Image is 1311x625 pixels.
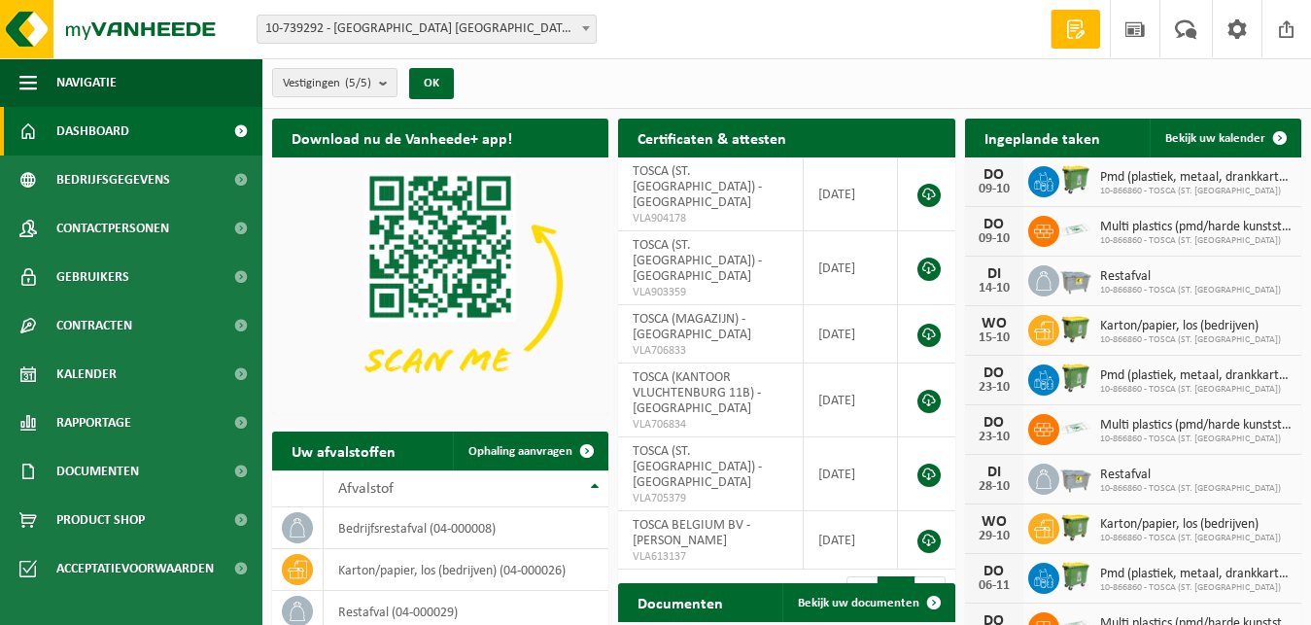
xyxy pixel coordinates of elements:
[1100,269,1281,285] span: Restafval
[782,583,953,622] a: Bekijk uw documenten
[1100,368,1292,384] span: Pmd (plastiek, metaal, drankkartons) (bedrijven)
[804,364,897,437] td: [DATE]
[272,68,397,97] button: Vestigingen(5/5)
[804,437,897,511] td: [DATE]
[633,343,788,359] span: VLA706833
[1100,483,1281,495] span: 10-866860 - TOSCA (ST. [GEOGRAPHIC_DATA])
[257,15,597,44] span: 10-739292 - TOSCA BELGIUM BV - SCHELLE
[1059,411,1092,444] img: LP-SK-00500-LPE-16
[56,399,131,447] span: Rapportage
[1100,220,1292,235] span: Multi plastics (pmd/harde kunststoffen/spanbanden/eps/folie naturel/folie gemeng...
[1059,312,1092,345] img: WB-1100-HPE-GN-50
[975,282,1014,295] div: 14-10
[975,217,1014,232] div: DO
[1059,362,1092,395] img: WB-0770-HPE-GN-50
[409,68,454,99] button: OK
[1100,334,1281,346] span: 10-866860 - TOSCA (ST. [GEOGRAPHIC_DATA])
[975,564,1014,579] div: DO
[804,511,897,570] td: [DATE]
[975,331,1014,345] div: 15-10
[633,417,788,433] span: VLA706834
[633,211,788,226] span: VLA904178
[975,431,1014,444] div: 23-10
[633,370,761,416] span: TOSCA (KANTOOR VLUCHTENBURG 11B) - [GEOGRAPHIC_DATA]
[1100,468,1281,483] span: Restafval
[56,301,132,350] span: Contracten
[1059,510,1092,543] img: WB-1100-HPE-GN-50
[345,77,371,89] count: (5/5)
[633,164,762,210] span: TOSCA (ST. [GEOGRAPHIC_DATA]) - [GEOGRAPHIC_DATA]
[1100,517,1281,533] span: Karton/papier, los (bedrijven)
[975,183,1014,196] div: 09-10
[56,544,214,593] span: Acceptatievoorwaarden
[975,232,1014,246] div: 09-10
[56,156,170,204] span: Bedrijfsgegevens
[633,549,788,565] span: VLA613137
[324,549,608,591] td: karton/papier, los (bedrijven) (04-000026)
[338,481,394,497] span: Afvalstof
[1100,434,1292,445] span: 10-866860 - TOSCA (ST. [GEOGRAPHIC_DATA])
[798,597,919,609] span: Bekijk uw documenten
[56,447,139,496] span: Documenten
[975,266,1014,282] div: DI
[1150,119,1299,157] a: Bekijk uw kalender
[975,465,1014,480] div: DI
[633,285,788,300] span: VLA903359
[975,480,1014,494] div: 28-10
[1059,262,1092,295] img: WB-2500-GAL-GY-01
[468,445,572,458] span: Ophaling aanvragen
[975,415,1014,431] div: DO
[56,496,145,544] span: Product Shop
[1059,213,1092,246] img: LP-SK-00500-LPE-16
[1100,235,1292,247] span: 10-866860 - TOSCA (ST. [GEOGRAPHIC_DATA])
[965,119,1120,156] h2: Ingeplande taken
[975,167,1014,183] div: DO
[633,312,751,342] span: TOSCA (MAGAZIJN) - [GEOGRAPHIC_DATA]
[283,69,371,98] span: Vestigingen
[1059,461,1092,494] img: WB-2500-GAL-GY-01
[975,365,1014,381] div: DO
[633,518,750,548] span: TOSCA BELGIUM BV - [PERSON_NAME]
[633,444,762,490] span: TOSCA (ST. [GEOGRAPHIC_DATA]) - [GEOGRAPHIC_DATA]
[56,253,129,301] span: Gebruikers
[618,583,742,621] h2: Documenten
[1059,163,1092,196] img: WB-0770-HPE-GN-50
[804,305,897,364] td: [DATE]
[1100,418,1292,434] span: Multi plastics (pmd/harde kunststoffen/spanbanden/eps/folie naturel/folie gemeng...
[453,432,606,470] a: Ophaling aanvragen
[975,579,1014,593] div: 06-11
[975,381,1014,395] div: 23-10
[1100,319,1281,334] span: Karton/papier, los (bedrijven)
[804,157,897,231] td: [DATE]
[56,204,169,253] span: Contactpersonen
[272,157,608,410] img: Download de VHEPlus App
[1100,582,1292,594] span: 10-866860 - TOSCA (ST. [GEOGRAPHIC_DATA])
[1100,170,1292,186] span: Pmd (plastiek, metaal, drankkartons) (bedrijven)
[618,119,806,156] h2: Certificaten & attesten
[56,58,117,107] span: Navigatie
[1165,132,1265,145] span: Bekijk uw kalender
[1059,560,1092,593] img: WB-0770-HPE-GN-50
[56,107,129,156] span: Dashboard
[975,530,1014,543] div: 29-10
[804,231,897,305] td: [DATE]
[1100,186,1292,197] span: 10-866860 - TOSCA (ST. [GEOGRAPHIC_DATA])
[1100,533,1281,544] span: 10-866860 - TOSCA (ST. [GEOGRAPHIC_DATA])
[633,491,788,506] span: VLA705379
[1100,567,1292,582] span: Pmd (plastiek, metaal, drankkartons) (bedrijven)
[975,514,1014,530] div: WO
[272,119,532,156] h2: Download nu de Vanheede+ app!
[56,350,117,399] span: Kalender
[975,316,1014,331] div: WO
[633,238,762,284] span: TOSCA (ST. [GEOGRAPHIC_DATA]) - [GEOGRAPHIC_DATA]
[272,432,415,469] h2: Uw afvalstoffen
[258,16,596,43] span: 10-739292 - TOSCA BELGIUM BV - SCHELLE
[1100,285,1281,296] span: 10-866860 - TOSCA (ST. [GEOGRAPHIC_DATA])
[1100,384,1292,396] span: 10-866860 - TOSCA (ST. [GEOGRAPHIC_DATA])
[324,507,608,549] td: bedrijfsrestafval (04-000008)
